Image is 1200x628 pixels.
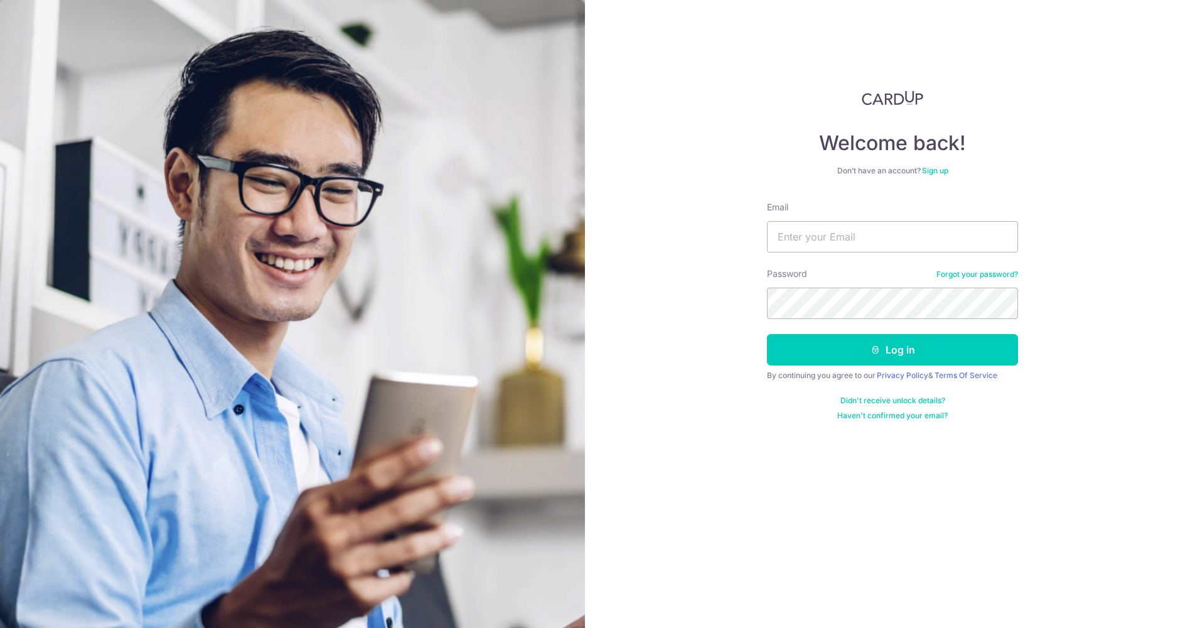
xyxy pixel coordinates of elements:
[767,268,807,280] label: Password
[767,334,1018,365] button: Log in
[840,396,945,406] a: Didn't receive unlock details?
[767,166,1018,176] div: Don’t have an account?
[767,371,1018,381] div: By continuing you agree to our &
[767,201,788,214] label: Email
[862,90,923,106] img: CardUp Logo
[922,166,948,175] a: Sign up
[877,371,928,380] a: Privacy Policy
[935,371,997,380] a: Terms Of Service
[767,221,1018,252] input: Enter your Email
[837,411,948,421] a: Haven't confirmed your email?
[936,269,1018,279] a: Forgot your password?
[767,131,1018,156] h4: Welcome back!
